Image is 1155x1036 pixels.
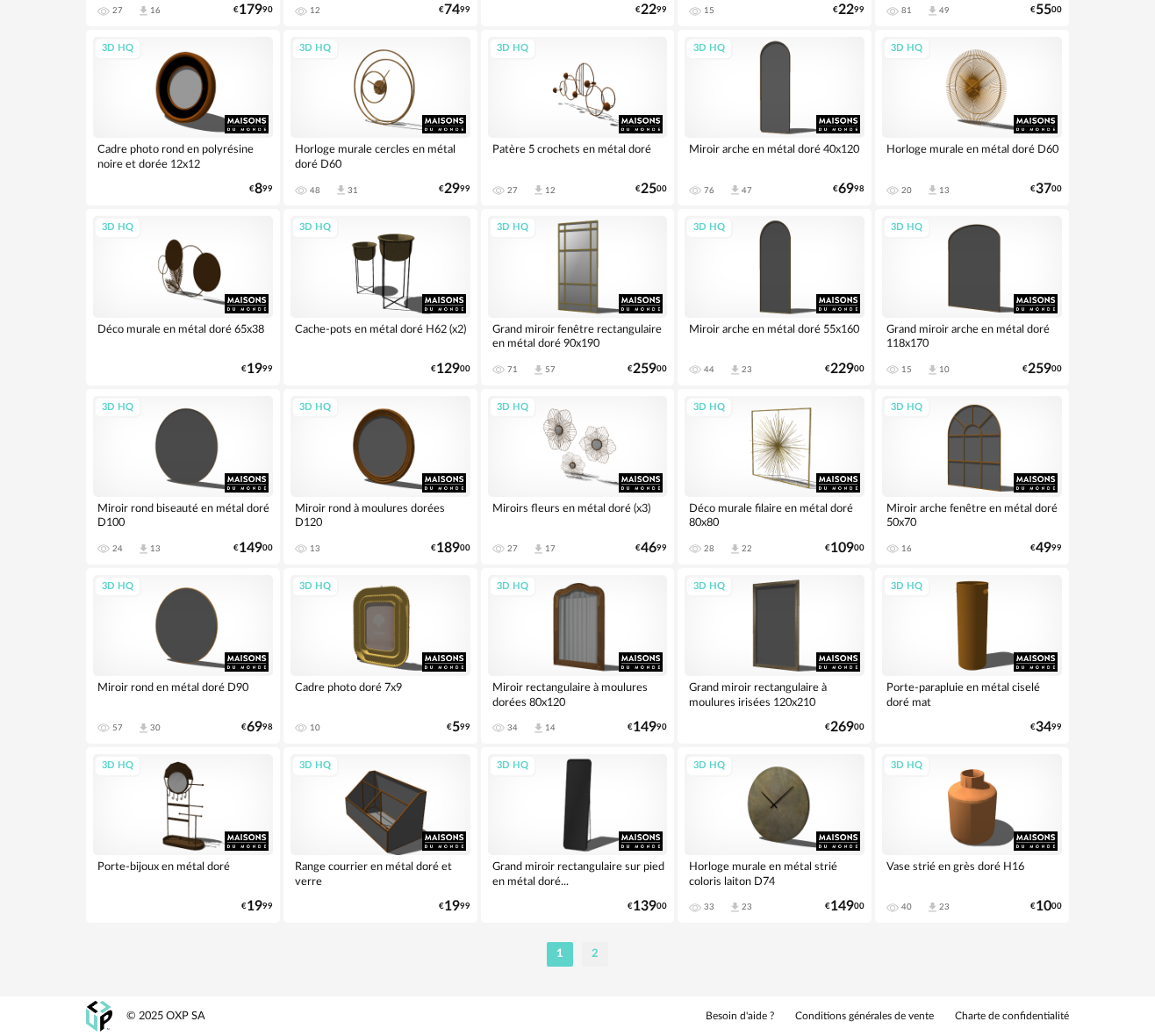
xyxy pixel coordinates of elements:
[1022,363,1062,375] div: € 00
[507,723,518,733] div: 34
[291,676,470,711] div: Cadre photo doré 7x9
[1030,183,1062,195] div: € 00
[926,363,939,377] span: Download icon
[86,568,280,744] a: 3D HQ Miroir rond en métal doré D90 57 Download icon 30 €6998
[247,363,262,375] span: 19
[93,318,273,353] div: Déco murale en métal doré 65x38
[249,183,273,195] div: € 99
[547,942,573,967] li: 1
[883,217,930,239] div: 3D HQ
[633,722,656,733] span: 149
[635,4,667,16] div: € 99
[532,722,545,735] span: Download icon
[481,568,675,744] a: 3D HQ Miroir rectangulaire à moulures dorées 80x120 34 Download icon 14 €14990
[825,901,864,912] div: € 00
[291,318,470,353] div: Cache-pots en métal doré H62 (x2)
[86,30,280,205] a: 3D HQ Cadre photo rond en polyrésine noire et dorée 12x12 €899
[291,217,339,239] div: 3D HQ
[241,363,273,375] div: € 99
[830,722,854,733] span: 269
[875,747,1069,923] a: 3D HQ Vase strié en grès doré H16 40 Download icon 23 €1000
[112,543,123,554] div: 24
[1030,722,1062,733] div: € 99
[633,363,656,375] span: 259
[882,318,1062,353] div: Grand miroir arche en métal doré 118x170
[291,138,470,173] div: Horloge murale cercles en métal doré D60
[241,901,273,912] div: € 99
[742,543,752,554] div: 22
[439,4,470,16] div: € 99
[901,5,912,16] div: 81
[545,364,556,375] div: 57
[685,676,864,711] div: Grand miroir rectangulaire à moulures irisées 120x210
[283,30,477,205] a: 3D HQ Horloge murale cercles en métal doré D60 48 Download icon 31 €2999
[742,364,752,375] div: 23
[830,543,854,554] span: 109
[545,723,556,733] div: 14
[137,722,150,735] span: Download icon
[883,576,930,598] div: 3D HQ
[86,389,280,565] a: 3D HQ Miroir rond biseauté en métal doré D100 24 Download icon 13 €14900
[939,364,950,375] div: 10
[635,183,667,195] div: € 00
[86,1001,112,1032] img: OXP
[825,363,864,375] div: € 00
[247,722,262,733] span: 69
[678,747,872,923] a: 3D HQ Horloge murale en métal strié coloris laiton D74 33 Download icon 23 €14900
[875,389,1069,565] a: 3D HQ Miroir arche fenêtre en métal doré 50x70 16 €4999
[706,1010,774,1024] a: Besoin d'aide ?
[633,901,656,912] span: 139
[291,576,339,598] div: 3D HQ
[1030,4,1062,16] div: € 00
[439,901,470,912] div: € 99
[678,389,872,565] a: 3D HQ Déco murale filaire en métal doré 80x80 28 Download icon 22 €10900
[94,576,141,598] div: 3D HQ
[901,185,912,196] div: 20
[685,755,733,777] div: 3D HQ
[310,185,320,196] div: 48
[431,363,470,375] div: € 00
[291,38,339,60] div: 3D HQ
[239,4,262,16] span: 179
[93,676,273,711] div: Miroir rond en métal doré D90
[628,901,667,912] div: € 00
[1030,543,1062,554] div: € 99
[94,755,141,777] div: 3D HQ
[678,30,872,205] a: 3D HQ Miroir arche en métal doré 40x120 76 Download icon 47 €6998
[488,497,668,532] div: Miroirs fleurs en métal doré (x3)
[481,747,675,923] a: 3D HQ Grand miroir rectangulaire sur pied en métal doré... €13900
[685,138,864,173] div: Miroir arche en métal doré 40x120
[678,209,872,385] a: 3D HQ Miroir arche en métal doré 55x160 44 Download icon 23 €22900
[926,183,939,197] span: Download icon
[436,363,460,375] span: 129
[728,183,742,197] span: Download icon
[488,318,668,353] div: Grand miroir fenêtre rectangulaire en métal doré 90x190
[291,497,470,532] div: Miroir rond à moulures dorées D120
[641,543,656,554] span: 46
[291,855,470,890] div: Range courrier en métal doré et verre
[939,902,950,912] div: 23
[112,723,123,733] div: 57
[137,4,150,18] span: Download icon
[247,901,262,912] span: 19
[926,4,939,18] span: Download icon
[704,5,714,16] div: 15
[704,364,714,375] div: 44
[685,855,864,890] div: Horloge murale en métal strié coloris laiton D74
[883,397,930,419] div: 3D HQ
[86,209,280,385] a: 3D HQ Déco murale en métal doré 65x38 €1999
[628,363,667,375] div: € 00
[833,4,864,16] div: € 99
[628,722,667,733] div: € 90
[685,576,733,598] div: 3D HQ
[641,183,656,195] span: 25
[489,576,536,598] div: 3D HQ
[704,902,714,912] div: 33
[641,4,656,16] span: 22
[283,389,477,565] a: 3D HQ Miroir rond à moulures dorées D120 13 €18900
[112,5,123,16] div: 27
[545,543,556,554] div: 17
[875,30,1069,205] a: 3D HQ Horloge murale en métal doré D60 20 Download icon 13 €3700
[728,543,742,556] span: Download icon
[883,755,930,777] div: 3D HQ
